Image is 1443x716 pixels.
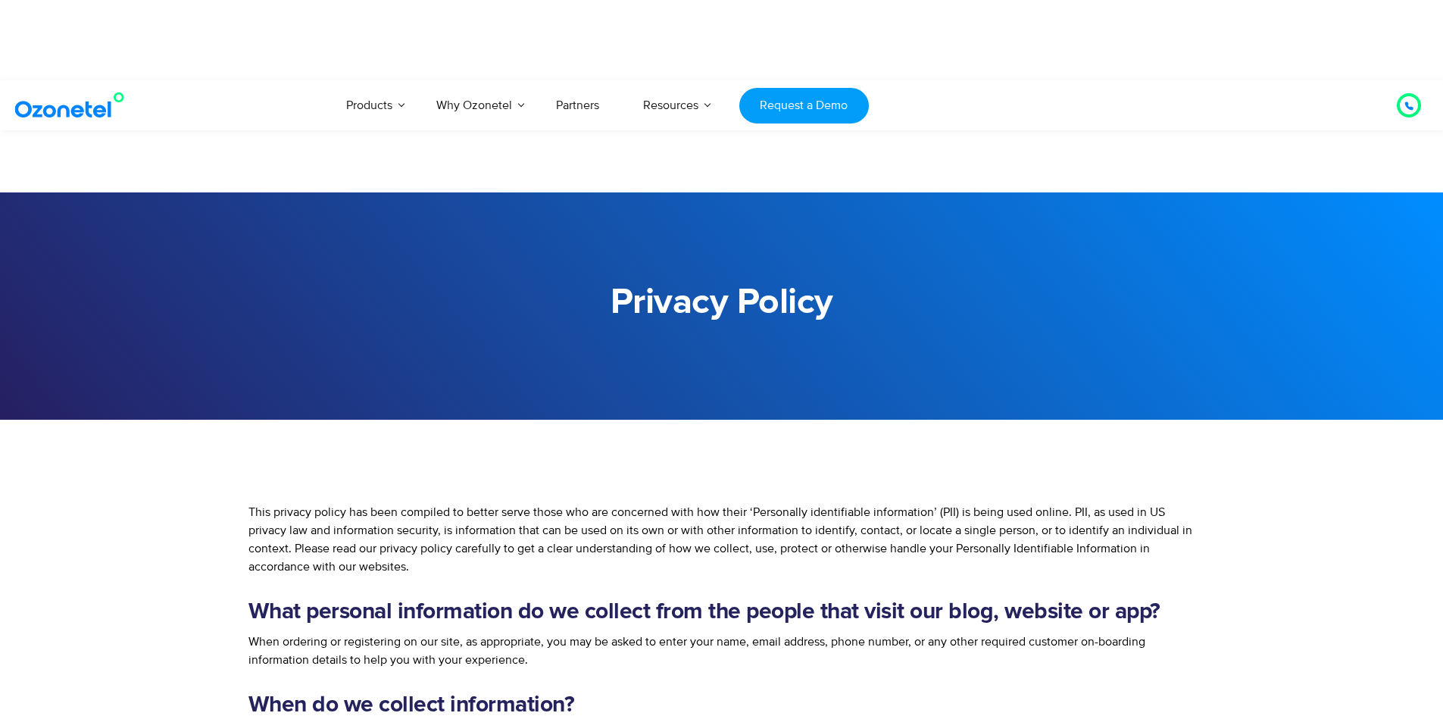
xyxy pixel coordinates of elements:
[248,599,1195,625] h2: What personal information do we collect from the people that visit our blog, website or app?
[739,88,869,124] a: Request a Demo
[248,503,1195,576] p: This privacy policy has been compiled to better serve those who are concerned with how their ‘Per...
[248,633,1195,669] p: When ordering or registering on our site, as appropriate, you may be asked to enter your name, em...
[324,80,414,130] a: Products
[534,80,621,130] a: Partners
[621,80,720,130] a: Resources
[248,282,1195,324] h1: Privacy Policy
[414,80,534,130] a: Why Ozonetel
